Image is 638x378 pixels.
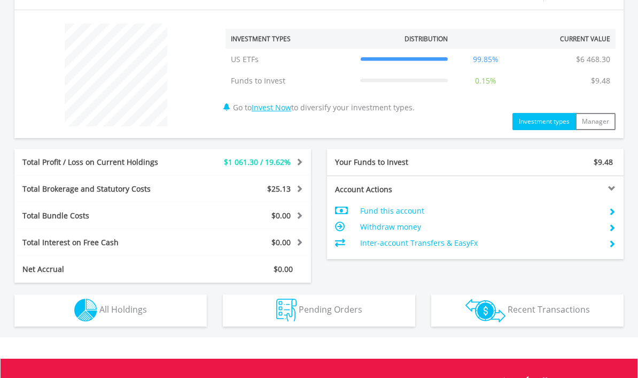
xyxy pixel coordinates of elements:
span: Recent Transactions [508,304,590,316]
td: $9.48 [586,71,616,92]
div: Your Funds to Invest [327,157,476,168]
th: Current Value [518,29,616,49]
span: Pending Orders [299,304,362,316]
img: transactions-zar-wht.png [465,299,505,323]
div: Go to to diversify your investment types. [217,19,624,131]
button: All Holdings [14,295,207,327]
button: Investment types [512,114,576,131]
a: Invest Now [252,103,291,113]
span: $0.00 [271,238,291,248]
span: $1 061.30 / 19.62% [224,157,291,168]
td: Fund this account [360,203,600,220]
img: pending_instructions-wht.png [276,299,297,322]
div: Distribution [404,35,448,44]
span: $0.00 [271,211,291,221]
td: $6 468.30 [571,49,616,71]
div: Account Actions [327,185,476,195]
td: Withdraw money [360,220,600,236]
td: Inter-account Transfers & EasyFx [360,236,600,252]
button: Recent Transactions [431,295,624,327]
span: All Holdings [99,304,147,316]
div: Net Accrual [14,264,188,275]
td: 99.85% [453,49,518,71]
td: Funds to Invest [225,71,355,92]
td: 0.15% [453,71,518,92]
div: Total Interest on Free Cash [14,238,188,248]
th: Investment Types [225,29,355,49]
div: Total Profit / Loss on Current Holdings [14,157,188,168]
div: Total Bundle Costs [14,211,188,222]
span: $25.13 [267,184,291,194]
button: Pending Orders [223,295,415,327]
span: $0.00 [274,264,293,275]
img: holdings-wht.png [74,299,97,322]
span: $9.48 [594,157,613,168]
div: Total Brokerage and Statutory Costs [14,184,188,195]
button: Manager [575,114,616,131]
td: US ETFs [225,49,355,71]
